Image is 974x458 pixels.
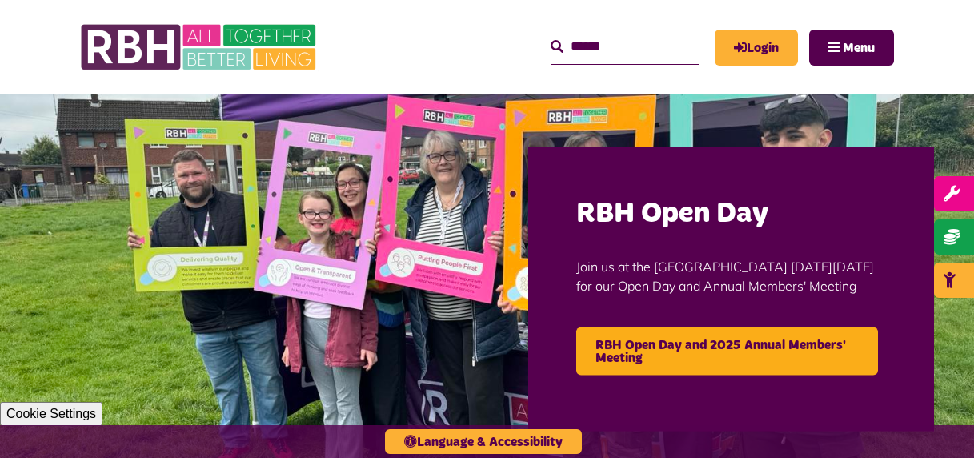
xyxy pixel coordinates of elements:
[576,327,878,375] a: RBH Open Day and 2025 Annual Members' Meeting
[809,30,894,66] button: Navigation
[715,30,798,66] a: MyRBH
[80,16,320,78] img: RBH
[576,232,886,319] p: Join us at the [GEOGRAPHIC_DATA] [DATE][DATE] for our Open Day and Annual Members' Meeting
[843,42,875,54] span: Menu
[576,195,886,233] h2: RBH Open Day
[385,429,582,454] button: Language & Accessibility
